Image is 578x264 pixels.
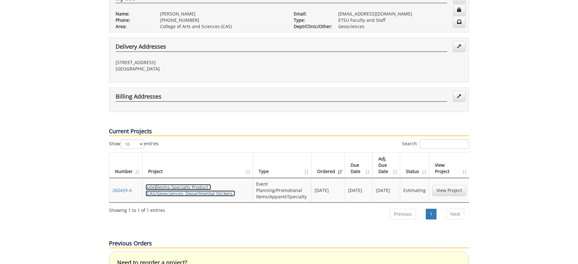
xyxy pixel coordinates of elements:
th: Project: activate to sort column ascending [142,153,253,178]
a: 260459-A [112,187,132,193]
td: [DATE] [345,178,372,202]
a: JulieBlevins-Specialty Product - (CAS/Geosciences: Departmental Stickers ) [146,184,235,196]
th: Status: activate to sort column ascending [400,153,429,178]
p: Area: [116,23,151,30]
p: Previous Orders [109,239,469,248]
select: Showentries [120,139,144,149]
a: Edit Addresses [453,91,466,102]
p: Phone: [116,17,151,23]
a: Change Communication Preferences [453,17,466,27]
th: Ordered: activate to sort column ascending [311,153,345,178]
td: Estimating [400,178,429,202]
p: ETSU Faculty and Staff [338,17,462,23]
p: [PHONE_NUMBER] [160,17,284,23]
a: Next [446,209,464,219]
p: Dept/Clinic/Other: [294,23,329,30]
p: Current Projects [109,127,469,136]
p: [PERSON_NAME] [160,11,284,17]
a: View Project [432,185,466,196]
p: [GEOGRAPHIC_DATA] [116,66,284,72]
h4: Delivery Addresses [116,44,447,52]
label: Show entries [109,139,159,149]
p: [STREET_ADDRESS] [116,59,284,66]
div: Showing 1 to 1 of 1 entries [109,205,165,213]
p: Name: [116,11,151,17]
a: Change Password [453,5,466,15]
h4: Billing Addresses [116,93,447,102]
p: [EMAIL_ADDRESS][DOMAIN_NAME] [338,11,462,17]
td: [DATE] [311,178,345,202]
p: Type: [294,17,329,23]
th: Type: activate to sort column ascending [253,153,311,178]
a: Edit Addresses [453,41,466,52]
td: Event Planning/Promotional Items/Apparel/Specialty [253,178,311,202]
th: Adj. Due Date: activate to sort column ascending [373,153,400,178]
p: College of Arts and Sciences (CAS) [160,23,284,30]
th: Due Date: activate to sort column ascending [345,153,372,178]
th: View Project: activate to sort column ascending [429,153,469,178]
a: Previous [390,209,416,219]
p: Email: [294,11,329,17]
p: Geosciences [338,23,462,30]
th: Number: activate to sort column ascending [109,153,142,178]
input: Search: [420,139,469,149]
a: 1 [426,209,437,219]
td: [DATE] [373,178,400,202]
label: Search: [402,139,469,149]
